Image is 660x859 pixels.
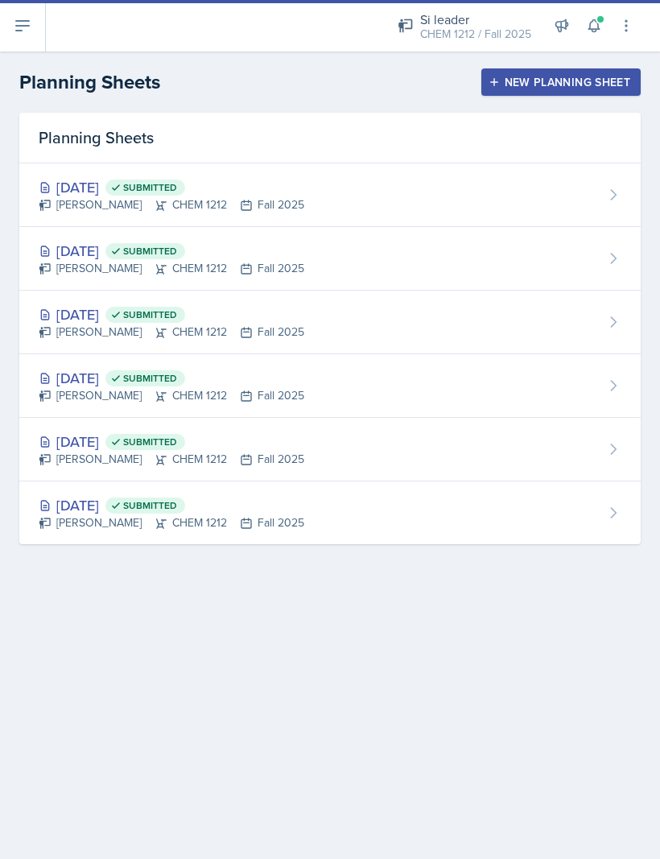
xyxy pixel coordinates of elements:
div: Si leader [420,10,531,29]
a: [DATE] Submitted [PERSON_NAME]CHEM 1212Fall 2025 [19,291,641,354]
span: Submitted [123,181,177,194]
a: [DATE] Submitted [PERSON_NAME]CHEM 1212Fall 2025 [19,163,641,227]
span: Submitted [123,499,177,512]
button: New Planning Sheet [481,68,641,96]
div: [PERSON_NAME] CHEM 1212 Fall 2025 [39,324,304,341]
div: [PERSON_NAME] CHEM 1212 Fall 2025 [39,196,304,213]
div: New Planning Sheet [492,76,630,89]
span: Submitted [123,372,177,385]
div: [PERSON_NAME] CHEM 1212 Fall 2025 [39,387,304,404]
div: CHEM 1212 / Fall 2025 [420,26,531,43]
a: [DATE] Submitted [PERSON_NAME]CHEM 1212Fall 2025 [19,354,641,418]
div: [PERSON_NAME] CHEM 1212 Fall 2025 [39,451,304,468]
div: [DATE] [39,494,304,516]
div: [DATE] [39,304,304,325]
a: [DATE] Submitted [PERSON_NAME]CHEM 1212Fall 2025 [19,227,641,291]
div: [PERSON_NAME] CHEM 1212 Fall 2025 [39,514,304,531]
div: [DATE] [39,431,304,452]
div: [DATE] [39,176,304,198]
div: [PERSON_NAME] CHEM 1212 Fall 2025 [39,260,304,277]
a: [DATE] Submitted [PERSON_NAME]CHEM 1212Fall 2025 [19,418,641,481]
span: Submitted [123,245,177,258]
span: Submitted [123,308,177,321]
div: [DATE] [39,240,304,262]
span: Submitted [123,436,177,448]
div: [DATE] [39,367,304,389]
div: Planning Sheets [19,113,641,163]
h2: Planning Sheets [19,68,160,97]
a: [DATE] Submitted [PERSON_NAME]CHEM 1212Fall 2025 [19,481,641,544]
